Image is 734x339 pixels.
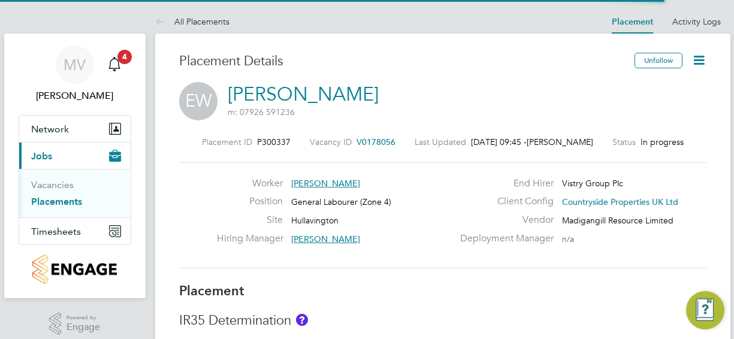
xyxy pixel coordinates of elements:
[453,177,554,190] label: End Hirer
[612,17,653,27] a: Placement
[179,283,244,299] b: Placement
[672,16,721,27] a: Activity Logs
[357,137,395,147] span: V0178056
[19,169,131,217] div: Jobs
[291,215,339,226] span: Hullavington
[4,34,146,298] nav: Main navigation
[527,137,593,147] span: [PERSON_NAME]
[31,179,74,190] a: Vacancies
[217,232,283,245] label: Hiring Manager
[471,137,527,147] span: [DATE] 09:45 -
[686,291,724,329] button: Engage Resource Center
[612,137,636,147] label: Status
[562,234,574,244] span: n/a
[415,137,466,147] label: Last Updated
[179,53,626,70] h3: Placement Details
[155,16,229,27] a: All Placements
[117,50,132,64] span: 4
[641,137,684,147] span: In progress
[19,116,131,142] button: Network
[291,234,360,244] span: [PERSON_NAME]
[228,107,295,117] span: m: 07926 591236
[217,177,283,190] label: Worker
[453,232,554,245] label: Deployment Manager
[19,218,131,244] button: Timesheets
[228,83,379,106] a: [PERSON_NAME]
[562,215,673,226] span: Madigangill Resource Limited
[19,46,131,103] a: MV[PERSON_NAME]
[202,137,252,147] label: Placement ID
[19,255,131,284] a: Go to home page
[453,195,554,208] label: Client Config
[64,57,86,72] span: MV
[19,143,131,169] button: Jobs
[635,53,682,68] button: Unfollow
[296,314,308,326] button: About IR35
[179,82,218,120] span: EW
[217,195,283,208] label: Position
[32,255,117,284] img: countryside-properties-logo-retina.png
[217,214,283,226] label: Site
[31,196,82,207] a: Placements
[102,46,126,84] a: 4
[453,214,554,226] label: Vendor
[31,226,81,237] span: Timesheets
[67,322,100,332] span: Engage
[291,196,391,207] span: General Labourer (Zone 4)
[19,89,131,103] span: Mark Vickers
[562,196,678,207] span: Countryside Properties UK Ltd
[31,123,69,135] span: Network
[179,312,706,329] h3: IR35 Determination
[291,178,360,189] span: [PERSON_NAME]
[31,150,52,162] span: Jobs
[310,137,352,147] label: Vacancy ID
[257,137,291,147] span: P300337
[49,313,100,335] a: Powered byEngage
[67,313,100,323] span: Powered by
[562,178,623,189] span: Vistry Group Plc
